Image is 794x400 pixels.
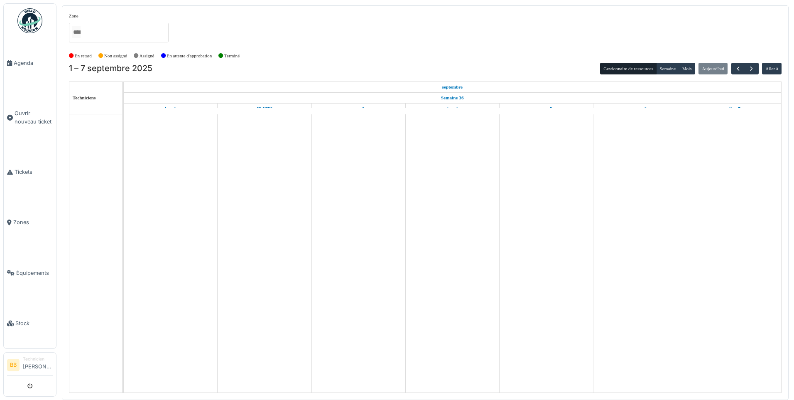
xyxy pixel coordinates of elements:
button: Semaine [656,63,679,74]
button: Précédent [731,63,745,75]
span: Zones [13,218,53,226]
label: Terminé [224,52,240,59]
a: 1 septembre 2025 [163,104,178,114]
a: Tickets [4,147,56,197]
button: Gestionnaire de ressources [600,63,657,74]
a: Stock [4,298,56,348]
a: 7 septembre 2025 [726,104,743,114]
button: Mois [679,63,695,74]
label: En retard [75,52,92,59]
button: Aller à [762,63,782,74]
span: Ouvrir nouveau ticket [15,109,53,125]
a: 3 septembre 2025 [350,104,366,114]
a: Zones [4,197,56,247]
span: Techniciens [73,95,96,100]
a: Équipements [4,248,56,298]
div: Technicien [23,356,53,362]
span: Tickets [15,168,53,176]
label: Non assigné [104,52,127,59]
label: Zone [69,12,78,20]
span: Stock [15,319,53,327]
a: Agenda [4,38,56,88]
a: 6 septembre 2025 [632,104,648,114]
a: BB Technicien[PERSON_NAME] [7,356,53,376]
a: Semaine 36 [439,93,466,103]
a: 1 septembre 2025 [440,82,465,92]
a: 2 septembre 2025 [255,104,274,114]
span: Équipements [16,269,53,277]
li: BB [7,359,20,371]
button: Suivant [745,63,758,75]
span: Agenda [14,59,53,67]
li: [PERSON_NAME] [23,356,53,374]
label: En attente d'approbation [167,52,212,59]
input: Tous [72,26,81,38]
h2: 1 – 7 septembre 2025 [69,64,152,74]
a: 4 septembre 2025 [445,104,460,114]
button: Aujourd'hui [698,63,728,74]
img: Badge_color-CXgf-gQk.svg [17,8,42,33]
label: Assigné [140,52,154,59]
a: Ouvrir nouveau ticket [4,88,56,147]
a: 5 septembre 2025 [538,104,554,114]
